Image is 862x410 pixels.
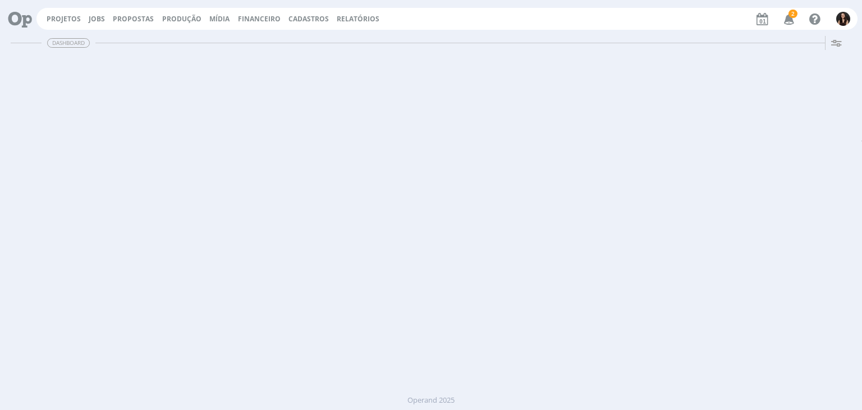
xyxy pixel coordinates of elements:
[285,15,332,24] button: Cadastros
[47,14,81,24] a: Projetos
[159,15,205,24] button: Produção
[43,15,84,24] button: Projetos
[109,15,157,24] button: Propostas
[206,15,233,24] button: Mídia
[238,14,281,24] a: Financeiro
[788,10,797,18] span: 2
[85,15,108,24] button: Jobs
[209,14,230,24] a: Mídia
[113,14,154,24] span: Propostas
[836,9,851,29] button: I
[333,15,383,24] button: Relatórios
[777,9,800,29] button: 2
[89,14,105,24] a: Jobs
[162,14,201,24] a: Produção
[47,38,90,48] span: Dashboard
[337,14,379,24] a: Relatórios
[235,15,284,24] button: Financeiro
[836,12,850,26] img: I
[288,14,329,24] span: Cadastros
